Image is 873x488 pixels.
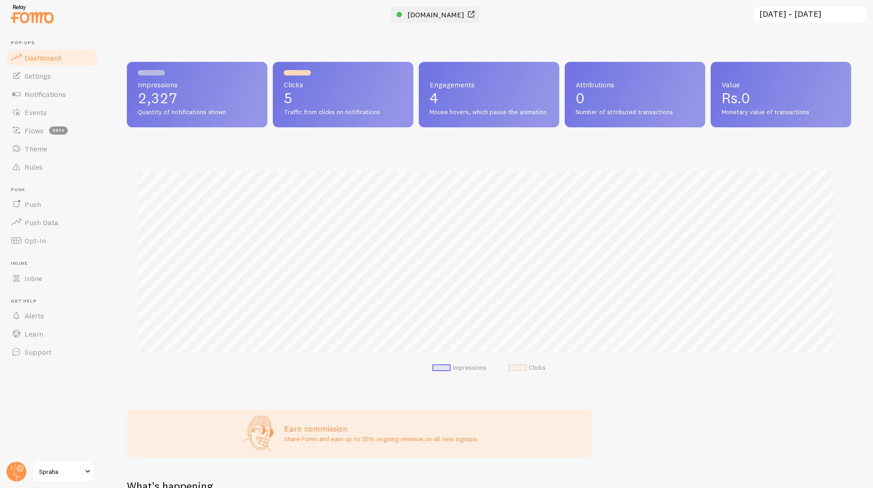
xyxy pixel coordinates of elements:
span: Quantity of notifications shown [138,108,256,116]
span: Theme [25,144,47,153]
span: beta [49,126,68,135]
a: Events [5,103,99,121]
a: Spraha [33,461,94,483]
a: Dashboard [5,49,99,67]
p: 0 [576,91,694,106]
span: Monetary value of transactions [722,108,840,116]
a: Alerts [5,307,99,325]
p: 5 [284,91,402,106]
span: Push Data [25,218,59,227]
a: Rules [5,158,99,176]
span: Alerts [25,311,44,320]
a: Push Data [5,213,99,231]
span: Rules [25,162,43,171]
p: 2,327 [138,91,256,106]
span: Rs.0 [722,89,750,107]
span: Pop-ups [11,40,99,46]
span: Notifications [25,90,66,99]
a: Push [5,195,99,213]
a: Theme [5,140,99,158]
a: Notifications [5,85,99,103]
li: Clicks [508,364,546,372]
span: Push [25,200,41,209]
a: Flows beta [5,121,99,140]
a: Learn [5,325,99,343]
span: Mouse hovers, which pause the animation [430,108,548,116]
span: Impressions [138,81,256,88]
span: Opt-In [25,236,46,245]
a: Support [5,343,99,361]
span: Flows [25,126,44,135]
a: Inline [5,269,99,287]
span: Inline [25,274,42,283]
span: Learn [25,329,43,338]
span: Spraha [39,466,82,477]
span: Get Help [11,298,99,304]
span: Attributions [576,81,694,88]
p: 4 [430,91,548,106]
span: Number of attributed transactions [576,108,694,116]
span: Push [11,187,99,193]
span: Dashboard [25,53,61,62]
img: fomo-relay-logo-orange.svg [10,2,55,25]
span: Events [25,108,47,117]
a: Settings [5,67,99,85]
p: Share Fomo and earn up to 25% ongoing revenue on all new signups [284,434,477,443]
span: Clicks [284,81,402,88]
a: Opt-In [5,231,99,250]
li: Impressions [432,364,487,372]
span: Value [722,81,840,88]
span: Support [25,347,51,357]
span: Traffic from clicks on notifications [284,108,402,116]
h3: Earn commission [284,423,477,434]
span: Settings [25,71,51,80]
span: Engagements [430,81,548,88]
span: Inline [11,261,99,267]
